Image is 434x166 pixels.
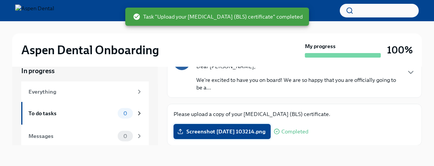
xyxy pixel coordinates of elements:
[15,5,54,17] img: Aspen Dental
[387,43,413,57] h3: 100%
[21,125,149,147] a: Messages0
[21,42,159,58] h2: Aspen Dental Onboarding
[281,129,308,135] span: Completed
[133,13,303,20] span: Task "Upload your [MEDICAL_DATA] (BLS) certificate" completed
[21,66,149,75] a: In progress
[21,81,149,102] a: Everything
[119,111,132,116] span: 0
[174,110,415,118] p: Please upload a copy of your [MEDICAL_DATA] (BLS) certificate.
[305,42,336,50] strong: My progress
[21,102,149,125] a: To do tasks0
[174,124,271,139] label: Screenshot [DATE] 103214.png
[179,128,265,135] span: Screenshot [DATE] 103214.png
[196,76,400,91] p: We're excited to have you on board! We are so happy that you are officially going to be a...
[28,132,115,140] div: Messages
[28,109,115,117] div: To do tasks
[119,133,132,139] span: 0
[28,88,133,96] div: Everything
